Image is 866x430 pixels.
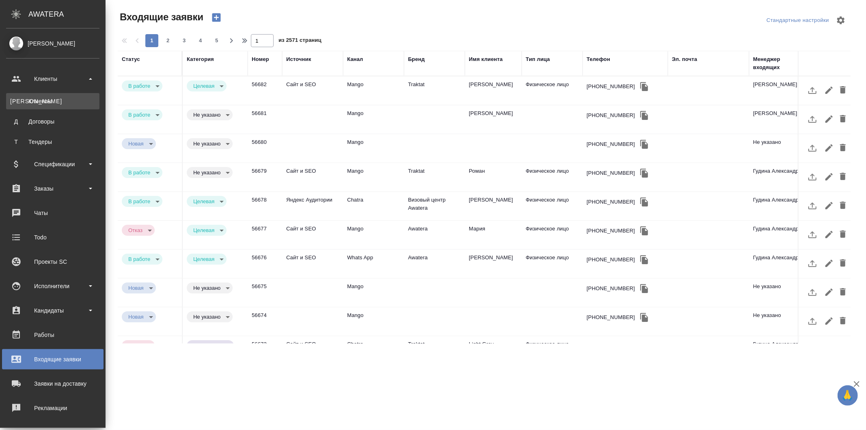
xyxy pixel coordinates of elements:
[122,225,155,236] div: В работе
[187,225,227,236] div: В работе
[587,313,635,321] div: [PHONE_NUMBER]
[803,340,822,360] button: Загрузить файл
[122,109,162,120] div: В работе
[282,221,343,249] td: Сайт и SEO
[282,336,343,365] td: Сайт и SEO
[248,278,282,307] td: 56675
[836,167,850,187] button: Удалить
[248,134,282,163] td: 56680
[178,34,191,47] button: 3
[191,342,224,349] button: Не целевая
[522,192,583,220] td: Физическое лицо
[749,278,810,307] td: Не указано
[749,250,810,278] td: Гудина Александра
[2,203,104,223] a: Чаты
[191,284,223,291] button: Не указано
[822,80,836,100] button: Редактировать
[191,169,223,176] button: Не указано
[187,109,233,120] div: В работе
[803,109,822,129] button: Загрузить файл
[638,80,650,93] button: Скопировать
[749,134,810,163] td: Не указано
[10,97,95,105] div: Клиенты
[6,207,99,219] div: Чаты
[210,37,223,45] span: 5
[126,227,145,234] button: Отказ
[522,336,583,365] td: Физическое лицо
[749,336,810,365] td: Гудина Александра
[122,138,156,149] div: В работе
[6,256,99,268] div: Проекты SC
[28,6,106,22] div: AWATERA
[2,252,104,272] a: Проекты SC
[749,76,810,105] td: [PERSON_NAME]
[343,105,404,134] td: Mango
[6,39,99,48] div: [PERSON_NAME]
[343,250,404,278] td: Whats App
[187,254,227,265] div: В работе
[836,225,850,244] button: Удалить
[126,198,153,205] button: В работе
[587,140,635,148] div: [PHONE_NUMBER]
[836,254,850,273] button: Удалить
[465,192,522,220] td: [PERSON_NAME]
[118,11,203,24] span: Входящие заявки
[822,340,836,360] button: Редактировать
[404,250,465,278] td: Awatera
[122,196,162,207] div: В работе
[587,256,635,264] div: [PHONE_NUMBER]
[286,55,311,63] div: Источник
[122,80,162,91] div: В работе
[6,93,99,109] a: [PERSON_NAME]Клиенты
[404,163,465,191] td: Traktat
[2,398,104,418] a: Рекламации
[841,387,855,404] span: 🙏
[836,109,850,129] button: Удалить
[638,138,650,150] button: Скопировать
[122,167,162,178] div: В работе
[803,225,822,244] button: Загрузить файл
[178,37,191,45] span: 3
[838,385,858,406] button: 🙏
[6,73,99,85] div: Клиенты
[126,140,146,147] button: Новая
[753,55,806,72] div: Менеджер входящих
[587,169,635,177] div: [PHONE_NUMBER]
[6,182,99,195] div: Заказы
[2,349,104,369] a: Входящие заявки
[122,254,162,265] div: В работе
[822,138,836,158] button: Редактировать
[408,55,425,63] div: Бренд
[803,138,822,158] button: Загрузить файл
[6,378,99,390] div: Заявки на доставку
[282,76,343,105] td: Сайт и SEO
[836,340,850,360] button: Удалить
[822,196,836,215] button: Редактировать
[587,83,635,91] div: [PHONE_NUMBER]
[587,55,610,63] div: Телефон
[522,250,583,278] td: Физическое лицо
[343,163,404,191] td: Mango
[749,221,810,249] td: Гудина Александра
[187,138,233,149] div: В работе
[404,76,465,105] td: Traktat
[343,192,404,220] td: Chatra
[126,169,153,176] button: В работе
[248,336,282,365] td: 56673
[822,311,836,331] button: Редактировать
[126,256,153,263] button: В работе
[343,307,404,336] td: Mango
[822,167,836,187] button: Редактировать
[210,34,223,47] button: 5
[343,134,404,163] td: Mango
[122,282,156,293] div: В работе
[822,282,836,302] button: Редактировать
[191,256,217,263] button: Целевая
[187,167,233,178] div: В работе
[191,198,217,205] button: Целевая
[10,117,95,126] div: Договоры
[248,250,282,278] td: 56676
[638,167,650,179] button: Скопировать
[672,55,697,63] div: Эл. почта
[248,163,282,191] td: 56679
